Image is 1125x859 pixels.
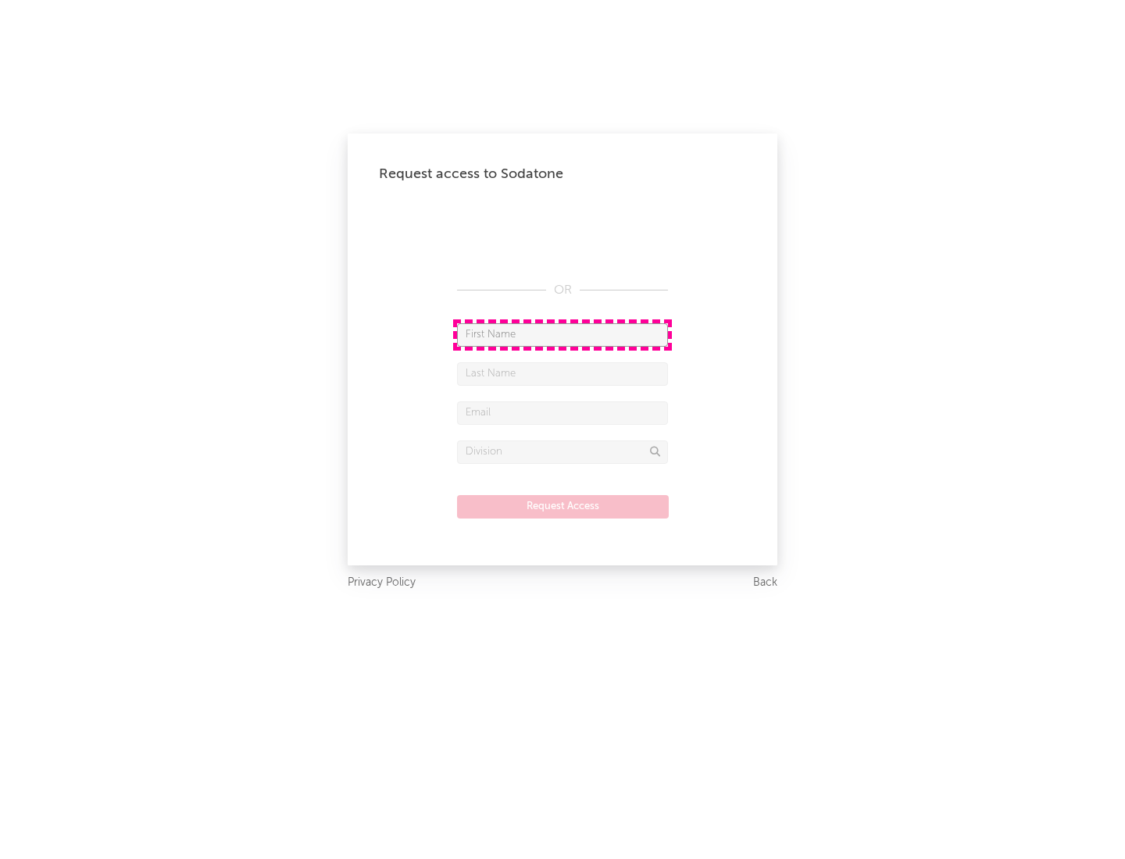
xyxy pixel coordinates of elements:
[457,401,668,425] input: Email
[457,323,668,347] input: First Name
[348,573,416,593] a: Privacy Policy
[379,165,746,184] div: Request access to Sodatone
[457,281,668,300] div: OR
[457,495,669,519] button: Request Access
[753,573,777,593] a: Back
[457,362,668,386] input: Last Name
[457,440,668,464] input: Division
